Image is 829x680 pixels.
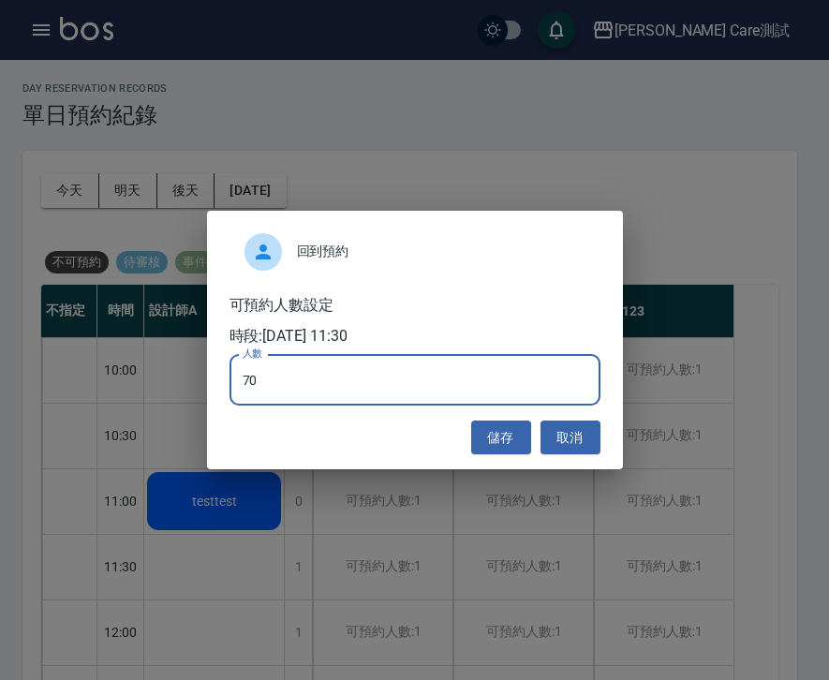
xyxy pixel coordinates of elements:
h6: 可預約人數設定 [229,293,600,317]
button: 儲存 [471,421,531,455]
div: 回到預約 [229,226,600,278]
label: 人數 [243,347,262,361]
button: 取消 [540,421,600,455]
span: 回到預約 [297,242,585,261]
h6: 時段: [DATE] 11:30 [229,324,600,347]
